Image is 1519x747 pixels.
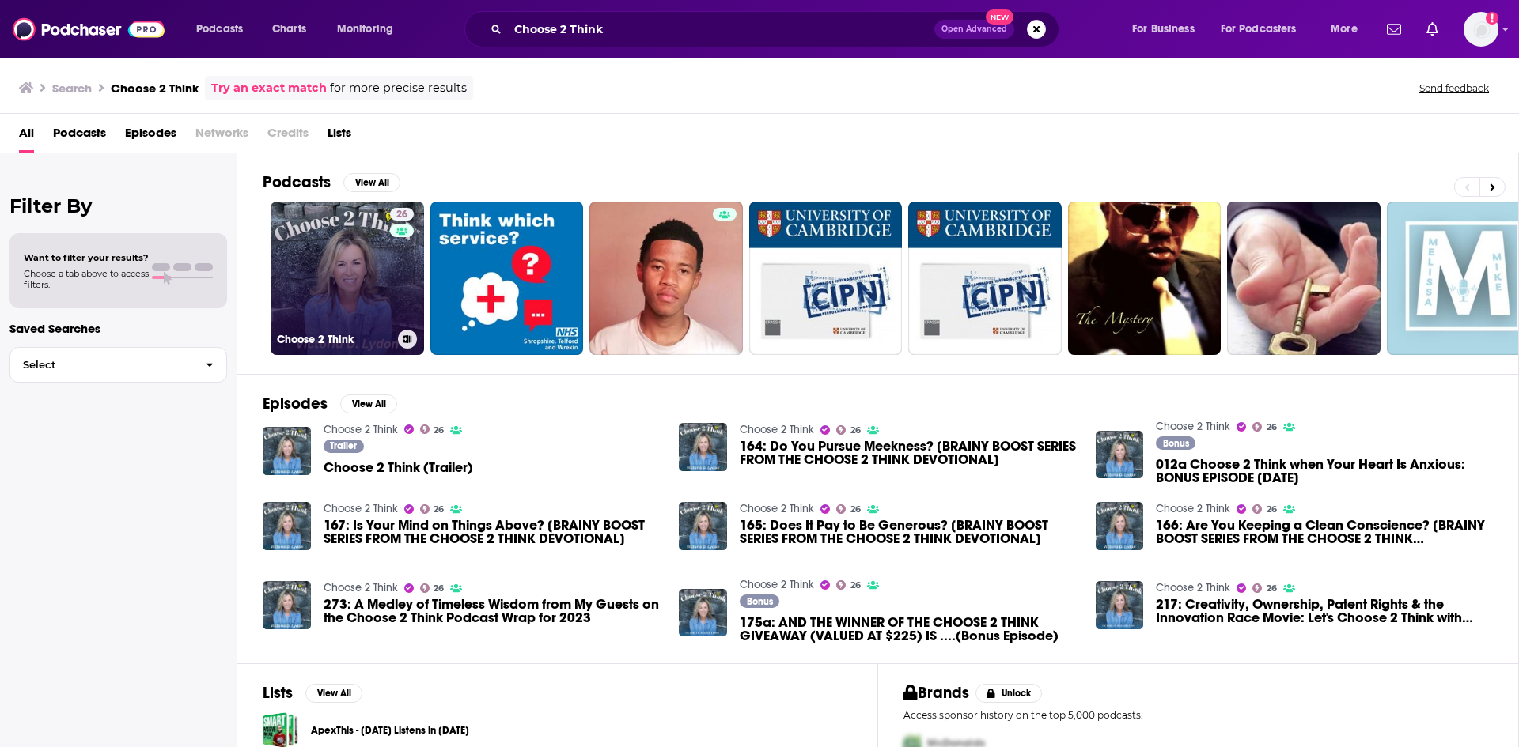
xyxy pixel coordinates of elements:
a: 273: A Medley of Timeless Wisdom from My Guests on the Choose 2 Think Podcast Wrap for 2023 [263,581,311,629]
button: open menu [185,17,263,42]
a: Choose 2 Think [740,578,814,591]
a: 273: A Medley of Timeless Wisdom from My Guests on the Choose 2 Think Podcast Wrap for 2023 [324,598,661,624]
span: for more precise results [330,79,467,97]
a: 164: Do You Pursue Meekness? [BRAINY BOOST SERIES FROM THE CHOOSE 2 THINK DEVOTIONAL] [740,440,1077,466]
h2: Podcasts [263,172,331,192]
svg: Add a profile image [1486,12,1498,25]
button: open menu [1121,17,1214,42]
a: Choose 2 Think [1156,502,1230,515]
a: 26 [1252,504,1277,514]
h3: Choose 2 Think [277,333,392,346]
span: For Podcasters [1221,18,1297,40]
a: Choose 2 Think [324,581,398,594]
h2: Lists [263,683,293,703]
h3: Choose 2 Think [111,81,199,96]
a: EpisodesView All [263,394,397,413]
a: 167: Is Your Mind on Things Above? [BRAINY BOOST SERIES FROM THE CHOOSE 2 THINK DEVOTIONAL] [324,519,661,545]
a: Podcasts [53,120,106,153]
a: Choose 2 Think [324,502,398,515]
a: All [19,120,34,153]
button: Show profile menu [1464,12,1498,47]
a: Choose 2 Think (Trailer) [324,461,473,474]
span: Logged in as luilaking [1464,12,1498,47]
a: Choose 2 Think [324,423,398,436]
button: open menu [326,17,414,42]
h2: Filter By [9,194,227,217]
a: 26 [836,504,861,514]
input: Search podcasts, credits, & more... [508,17,934,42]
span: Credits [267,120,309,153]
h2: Episodes [263,394,328,413]
img: 167: Is Your Mind on Things Above? [BRAINY BOOST SERIES FROM THE CHOOSE 2 THINK DEVOTIONAL] [263,502,311,550]
button: View All [343,173,400,192]
button: View All [340,394,397,413]
span: Podcasts [196,18,243,40]
span: Bonus [1163,439,1189,448]
a: Episodes [125,120,176,153]
a: Choose 2 Think [740,423,814,436]
a: 165: Does It Pay to Be Generous? [BRAINY BOOST SERIES FROM THE CHOOSE 2 THINK DEVOTIONAL] [740,519,1077,545]
a: 012a Choose 2 Think when Your Heart Is Anxious: BONUS EPISODE March 2020 [1096,431,1144,479]
span: 26 [850,582,861,589]
a: 26 [390,208,414,221]
span: For Business [1132,18,1195,40]
a: 166: Are You Keeping a Clean Conscience? [BRAINY BOOST SERIES FROM THE CHOOSE 2 THINK DEVOTIONAL] [1156,519,1493,545]
button: Unlock [975,684,1043,703]
a: 217: Creativity, Ownership, Patent Rights & the Innovation Race Movie: Let's Choose 2 Think with ... [1156,598,1493,624]
img: 164: Do You Pursue Meekness? [BRAINY BOOST SERIES FROM THE CHOOSE 2 THINK DEVOTIONAL] [679,423,727,471]
span: Open Advanced [941,25,1007,33]
span: More [1331,18,1358,40]
span: Select [10,360,193,370]
span: 26 [850,506,861,513]
span: 175a: AND THE WINNER OF THE CHOOSE 2 THINK GIVEAWAY (VALUED AT $225) IS ....(Bonus Episode) [740,616,1077,643]
a: Charts [262,17,316,42]
a: 26 [1252,422,1277,432]
button: Send feedback [1415,81,1494,95]
button: open menu [1210,17,1320,42]
img: 165: Does It Pay to Be Generous? [BRAINY BOOST SERIES FROM THE CHOOSE 2 THINK DEVOTIONAL] [679,502,727,550]
a: Choose 2 Think [740,502,814,515]
a: 26 [1252,583,1277,593]
a: 26 [836,580,861,590]
a: Try an exact match [211,79,327,97]
span: 26 [434,427,444,434]
a: Choose 2 Think [1156,581,1230,594]
span: 012a Choose 2 Think when Your Heart Is Anxious: BONUS EPISODE [DATE] [1156,458,1493,485]
a: 26 [420,504,445,514]
span: Choose a tab above to access filters. [24,268,149,290]
button: View All [305,684,362,703]
span: 26 [1267,506,1277,513]
a: Show notifications dropdown [1381,16,1407,43]
span: Trailer [330,441,357,451]
span: 26 [1267,424,1277,431]
a: Choose 2 Think [1156,420,1230,433]
a: 26Choose 2 Think [271,202,424,355]
img: Choose 2 Think (Trailer) [263,427,311,475]
button: Select [9,347,227,383]
a: ApexThis - [DATE] Listens in [DATE] [311,722,469,739]
img: 217: Creativity, Ownership, Patent Rights & the Innovation Race Movie: Let's Choose 2 Think with ... [1096,581,1144,629]
span: Bonus [747,597,773,606]
a: 26 [420,424,445,434]
span: Lists [328,120,351,153]
span: Monitoring [337,18,393,40]
span: Charts [272,18,306,40]
h2: Brands [903,683,969,703]
img: User Profile [1464,12,1498,47]
span: 26 [396,207,407,223]
a: 175a: AND THE WINNER OF THE CHOOSE 2 THINK GIVEAWAY (VALUED AT $225) IS ....(Bonus Episode) [679,589,727,637]
img: Podchaser - Follow, Share and Rate Podcasts [13,14,165,44]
